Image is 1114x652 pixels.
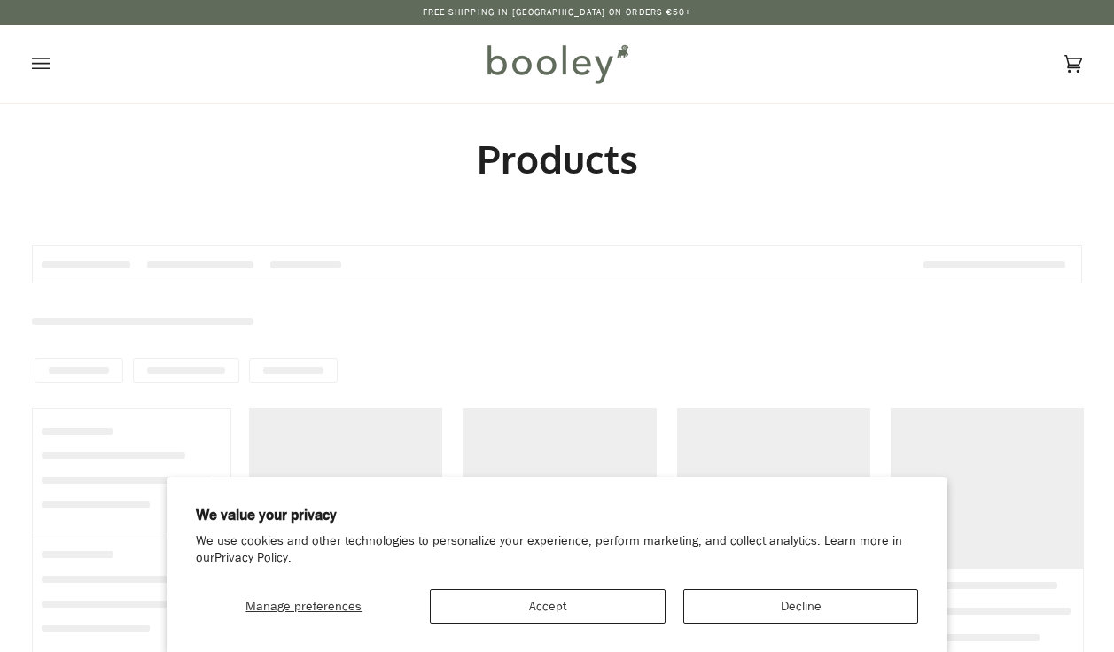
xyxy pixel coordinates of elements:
[423,5,692,19] p: Free Shipping in [GEOGRAPHIC_DATA] on Orders €50+
[32,135,1082,183] h1: Products
[196,506,919,525] h2: We value your privacy
[430,589,666,624] button: Accept
[245,598,362,615] span: Manage preferences
[32,25,85,103] button: Open menu
[479,38,635,89] img: Booley
[196,533,919,567] p: We use cookies and other technologies to personalize your experience, perform marketing, and coll...
[683,589,919,624] button: Decline
[196,589,413,624] button: Manage preferences
[214,549,292,566] a: Privacy Policy.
